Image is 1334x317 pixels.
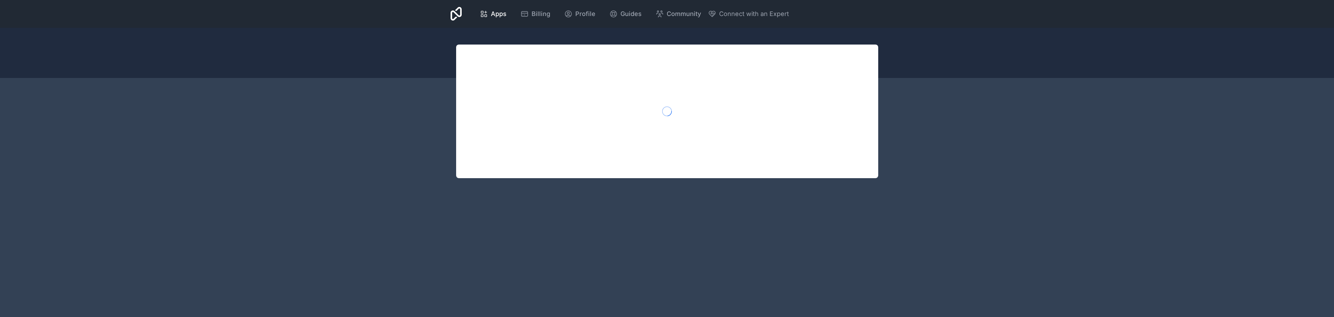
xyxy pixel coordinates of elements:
a: Profile [559,6,601,22]
span: Apps [491,9,507,19]
span: Profile [575,9,595,19]
span: Billing [532,9,550,19]
span: Connect with an Expert [719,9,789,19]
a: Apps [474,6,512,22]
a: Guides [604,6,647,22]
span: Guides [620,9,642,19]
a: Community [650,6,707,22]
span: Community [667,9,701,19]
a: Billing [515,6,556,22]
button: Connect with an Expert [708,9,789,19]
